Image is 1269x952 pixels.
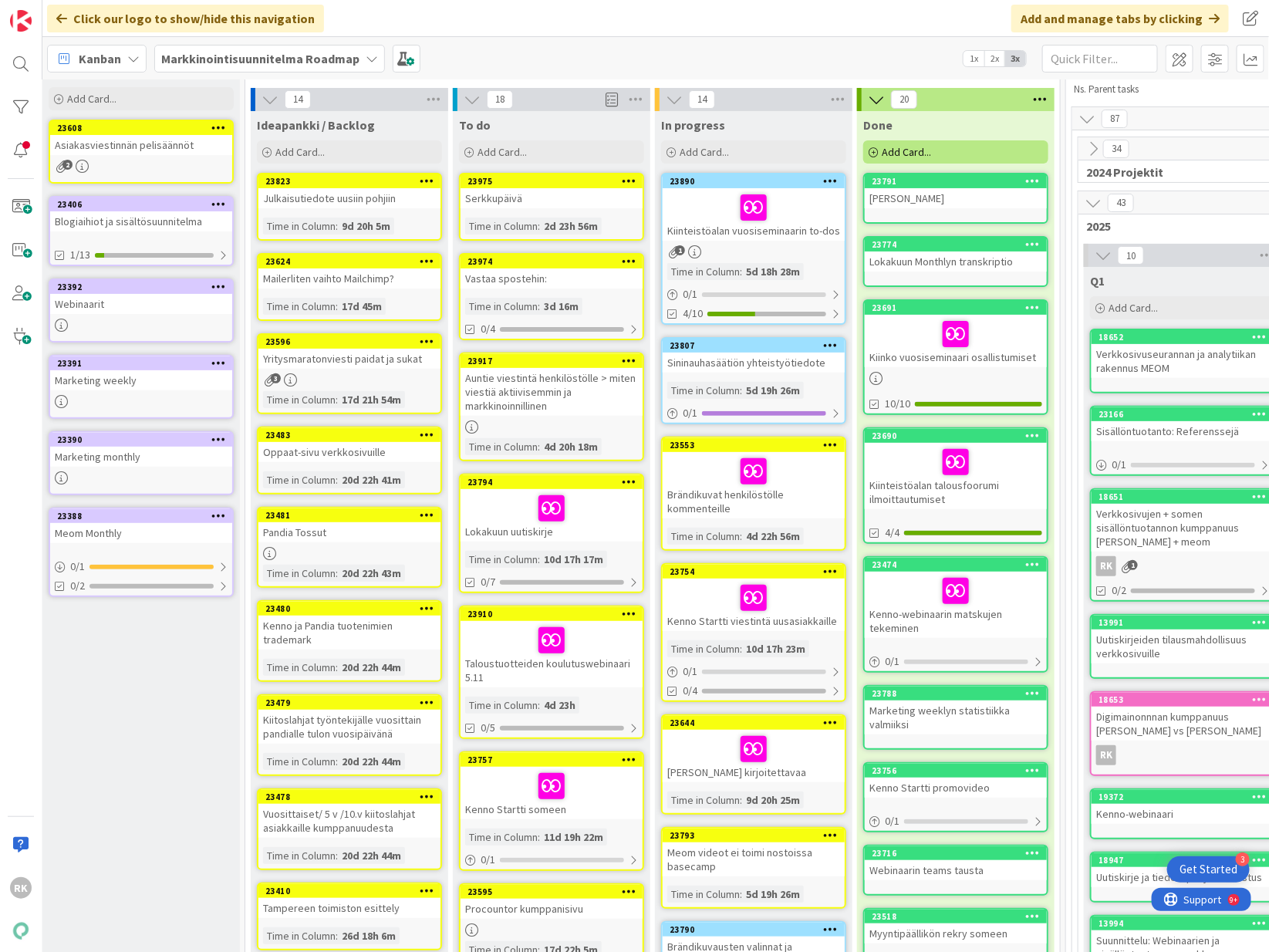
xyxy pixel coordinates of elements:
div: 23406Blogiaihiot ja sisältösuunnitelma [50,197,232,231]
div: 23807 [663,339,845,353]
div: 23481Pandia Tossut [258,508,440,542]
div: 23644 [663,716,845,730]
div: 23553Brändikuvat henkilöstölle kommenteille [663,438,845,518]
div: Sininauhasäätiön yhteistyötiedote [663,353,845,373]
div: 3d 16m [540,298,582,315]
span: 4/10 [683,306,703,322]
span: 4/4 [885,525,899,541]
span: : [336,471,338,488]
div: 23716 [865,846,1047,860]
div: Marketing monthly [50,447,232,467]
div: Click our logo to show/hide this navigation [47,5,324,32]
div: Time in Column [465,551,538,568]
div: 23390Marketing monthly [50,433,232,467]
div: Marketing weeklyn statistiikka valmiiksi [865,700,1047,734]
div: 23608Asiakasviestinnän pelisäännöt [50,121,232,155]
span: 87 [1102,110,1128,128]
div: 23390 [57,434,232,445]
div: 0/1 [663,285,845,304]
div: RK [1096,745,1116,765]
span: 1 [1128,560,1138,570]
div: 23483 [258,428,440,442]
span: : [336,218,338,235]
div: 23754 [670,566,845,577]
div: 23388 [50,509,232,523]
div: 23608 [50,121,232,135]
div: Time in Column [465,829,538,846]
span: Q1 [1090,273,1105,289]
span: 1/13 [70,247,90,263]
div: 23624 [265,256,440,267]
div: 23690 [872,430,1047,441]
div: Asiakasviestinnän pelisäännöt [50,135,232,155]
div: 23410 [258,884,440,898]
span: Ideapankki / Backlog [257,117,375,133]
div: 23480 [258,602,440,616]
input: Quick Filter... [1042,45,1158,73]
div: Time in Column [263,471,336,488]
div: Vuosittaiset/ 5 v /10.v kiitoslahjat asiakkaille kumppanuudesta [258,804,440,838]
div: 0/1 [865,652,1047,671]
div: Auntie viestintä henkilöstölle > miten viestiä aktiivisemmin ja markkinoinnillinen [461,368,643,416]
div: 23793Meom videot ei toimi nostoissa basecamp [663,829,845,876]
div: 2d 23h 56m [540,218,602,235]
div: 23596Yritysmaratonviesti paidat ja sukat [258,335,440,369]
span: 0/5 [481,720,495,736]
div: Kenno Startti promovideo [865,778,1047,798]
div: 23910 [461,607,643,621]
div: 23690 [865,429,1047,443]
span: : [336,659,338,676]
span: Add Card... [1109,301,1158,315]
div: Add and manage tabs by clicking [1011,5,1229,32]
div: Time in Column [667,263,740,280]
div: 23474 [872,559,1047,570]
div: 23975 [461,174,643,188]
div: 23807Sininauhasäätiön yhteistyötiedote [663,339,845,373]
b: Markkinointisuunnitelma Roadmap [161,51,359,66]
div: 5d 18h 28m [742,263,804,280]
div: 23691 [872,302,1047,313]
span: 0/4 [683,683,697,699]
span: : [538,218,540,235]
div: 10d 17h 23m [742,640,809,657]
div: Kenno-webinaarin matskujen tekeminen [865,572,1047,638]
div: Vastaa spostehin: [461,268,643,289]
div: 23791 [872,176,1047,187]
div: Kenno Startti viestintä uusasiakkaille [663,579,845,631]
span: : [336,565,338,582]
span: : [538,298,540,315]
div: Time in Column [263,565,336,582]
div: Meom videot ei toimi nostoissa basecamp [663,842,845,876]
span: Done [863,117,893,133]
div: Kiinko vuosiseminaari osallistumiset [865,315,1047,367]
div: 23644 [670,717,845,728]
div: 23774 [872,239,1047,250]
div: 23483Oppaat-sivu verkkosivuille [258,428,440,462]
div: 20d 22h 44m [338,659,405,676]
div: 23388Meom Monthly [50,509,232,543]
span: 43 [1108,194,1134,212]
div: Lokakuun Monthlyn transkriptio [865,252,1047,272]
span: 0 / 1 [1112,457,1126,473]
div: 23691Kiinko vuosiseminaari osallistumiset [865,301,1047,367]
div: 11d 19h 22m [540,829,607,846]
div: 23553 [670,440,845,451]
div: 17d 21h 54m [338,391,405,408]
div: 23823Julkaisutiedote uusiin pohjiin [258,174,440,208]
div: 0/1 [663,403,845,423]
div: 23716 [872,848,1047,859]
div: 23917 [461,354,643,368]
div: 23624Mailerliten vaihto Mailchimp? [258,255,440,289]
div: 23794 [467,477,643,488]
div: 23392 [50,280,232,294]
div: Taloustuotteiden koulutuswebinaari 5.11 [461,621,643,687]
div: 23479 [265,697,440,708]
span: 0 / 1 [481,852,495,868]
div: 23690Kiinteistöalan talousfoorumi ilmoittautumiset [865,429,1047,509]
div: 23774Lokakuun Monthlyn transkriptio [865,238,1047,272]
div: 0/1 [865,812,1047,831]
div: 23975Serkkupäivä [461,174,643,208]
div: 23392Webinaarit [50,280,232,314]
div: 23757 [461,753,643,767]
div: 23596 [265,336,440,347]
